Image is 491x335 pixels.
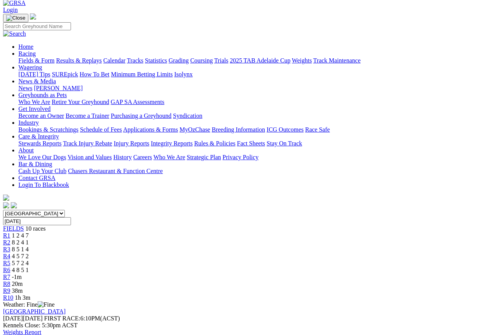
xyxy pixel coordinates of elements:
[18,85,32,91] a: News
[111,112,171,119] a: Purchasing a Greyhound
[190,57,213,64] a: Coursing
[18,182,69,188] a: Login To Blackbook
[18,133,59,140] a: Care & Integrity
[173,112,202,119] a: Syndication
[12,246,29,252] span: 8 5 1 4
[68,154,112,160] a: Vision and Values
[267,126,303,133] a: ICG Outcomes
[63,140,112,147] a: Track Injury Rebate
[267,140,302,147] a: Stay On Track
[18,161,52,167] a: Bar & Dining
[12,267,29,273] span: 4 8 5 1
[3,315,23,322] span: [DATE]
[3,217,71,225] input: Select date
[3,294,13,301] a: R10
[3,225,24,232] a: FIELDS
[18,106,51,112] a: Get Involved
[3,322,488,329] div: Kennels Close: 5:30pm ACST
[18,126,78,133] a: Bookings & Scratchings
[68,168,163,174] a: Chasers Restaurant & Function Centre
[18,112,488,119] div: Get Involved
[230,57,290,64] a: 2025 TAB Adelaide Cup
[30,13,36,20] img: logo-grsa-white.png
[12,287,23,294] span: 38m
[18,43,33,50] a: Home
[12,260,29,266] span: 5 7 2 4
[18,85,488,92] div: News & Media
[127,57,143,64] a: Tracks
[111,99,165,105] a: GAP SA Assessments
[3,14,28,22] button: Toggle navigation
[52,71,78,78] a: SUREpick
[18,154,488,161] div: About
[113,154,132,160] a: History
[18,71,488,78] div: Wagering
[153,154,185,160] a: Who We Are
[18,140,61,147] a: Stewards Reports
[12,239,29,246] span: 8 2 4 1
[18,154,66,160] a: We Love Our Dogs
[3,239,10,246] a: R2
[123,126,178,133] a: Applications & Forms
[3,267,10,273] a: R6
[15,294,30,301] span: 1h 3m
[18,99,488,106] div: Greyhounds as Pets
[3,260,10,266] a: R5
[214,57,228,64] a: Trials
[56,57,102,64] a: Results & Replays
[3,274,10,280] span: R7
[18,50,36,57] a: Racing
[18,71,50,78] a: [DATE] Tips
[174,71,193,78] a: Isolynx
[18,168,488,175] div: Bar & Dining
[194,140,236,147] a: Rules & Policies
[180,126,210,133] a: MyOzChase
[44,315,80,322] span: FIRST RACE:
[11,202,17,208] img: twitter.svg
[18,99,50,105] a: Who We Are
[3,7,18,13] a: Login
[18,57,488,64] div: Racing
[222,154,259,160] a: Privacy Policy
[18,64,42,71] a: Wagering
[12,281,23,287] span: 20m
[3,287,10,294] a: R9
[44,315,120,322] span: 6:10PM(ACST)
[292,57,312,64] a: Weights
[3,232,10,239] span: R1
[18,119,39,126] a: Industry
[3,22,71,30] input: Search
[3,246,10,252] a: R3
[18,147,34,153] a: About
[18,57,54,64] a: Fields & Form
[3,202,9,208] img: facebook.svg
[145,57,167,64] a: Statistics
[34,85,82,91] a: [PERSON_NAME]
[3,301,54,308] span: Weather: Fine
[3,195,9,201] img: logo-grsa-white.png
[3,281,10,287] a: R8
[18,112,64,119] a: Become an Owner
[12,253,29,259] span: 4 5 7 2
[3,30,26,37] img: Search
[151,140,193,147] a: Integrity Reports
[52,99,109,105] a: Retire Your Greyhound
[6,15,25,21] img: Close
[18,175,55,181] a: Contact GRSA
[133,154,152,160] a: Careers
[3,253,10,259] a: R4
[237,140,265,147] a: Fact Sheets
[18,78,56,84] a: News & Media
[66,112,109,119] a: Become a Trainer
[111,71,173,78] a: Minimum Betting Limits
[3,308,66,315] a: [GEOGRAPHIC_DATA]
[38,301,54,308] img: Fine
